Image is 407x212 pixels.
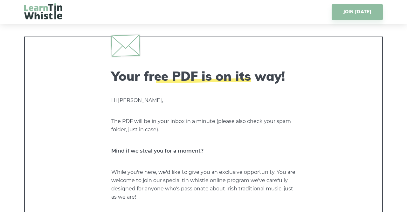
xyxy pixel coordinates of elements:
strong: Mind if we steal you for a moment? [111,148,203,154]
img: envelope.svg [111,34,140,57]
img: LearnTinWhistle.com [24,3,62,19]
p: The PDF will be in your inbox in a minute (please also check your spam folder, just in case). [111,117,296,134]
a: JOIN [DATE] [332,4,383,20]
p: Hi [PERSON_NAME], [111,96,296,105]
h2: Your free PDF is on its way! [111,68,296,84]
p: While you're here, we'd like to give you an exclusive opportunity. You are welcome to join our sp... [111,168,296,201]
